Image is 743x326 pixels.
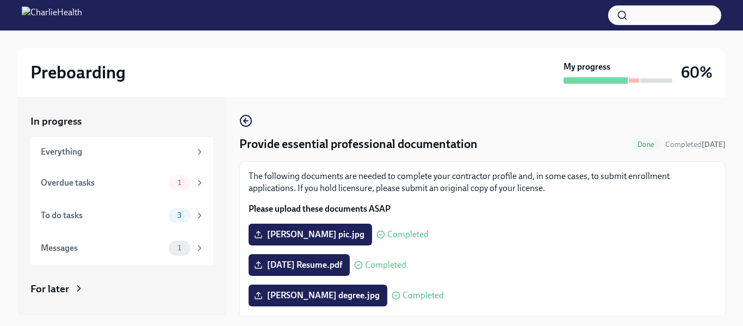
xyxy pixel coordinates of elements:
label: [PERSON_NAME] pic.jpg [249,224,372,245]
span: Completed [387,230,429,239]
span: Done [631,140,661,149]
span: [PERSON_NAME] degree.jpg [256,290,380,301]
a: In progress [30,114,213,128]
label: [DATE] Resume.pdf [249,254,350,276]
div: For later [30,282,69,296]
span: September 30th, 2025 21:31 [665,139,726,150]
h2: Preboarding [30,61,126,83]
span: [DATE] Resume.pdf [256,260,342,270]
a: To do tasks3 [30,199,213,232]
a: Everything [30,137,213,167]
span: Completed [665,140,726,149]
label: [PERSON_NAME] degree.jpg [249,285,387,306]
a: Messages1 [30,232,213,265]
span: 1 [171,179,188,187]
div: Everything [41,146,190,158]
p: The following documents are needed to complete your contractor profile and, in some cases, to sub... [249,170,716,194]
span: 3 [171,211,188,219]
h4: Provide essential professional documentation [239,136,478,152]
span: 1 [171,244,188,252]
span: Completed [365,261,406,269]
h3: 60% [681,63,713,82]
div: Messages [41,242,164,254]
a: Overdue tasks1 [30,167,213,199]
a: For later [30,282,213,296]
div: To do tasks [41,210,164,222]
strong: My progress [564,61,610,73]
strong: [DATE] [702,140,726,149]
span: [PERSON_NAME] pic.jpg [256,229,364,240]
span: Completed [403,291,444,300]
img: CharlieHealth [22,7,82,24]
strong: Please upload these documents ASAP [249,204,391,214]
div: Overdue tasks [41,177,164,189]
